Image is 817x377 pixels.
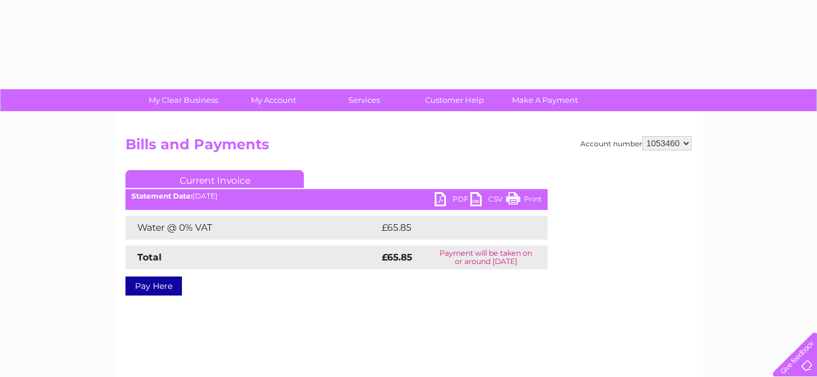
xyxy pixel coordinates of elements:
a: CSV [470,192,506,209]
td: £65.85 [379,216,523,240]
div: Account number [580,136,692,150]
a: Services [315,89,413,111]
strong: Total [137,252,162,263]
td: Water @ 0% VAT [125,216,379,240]
td: Payment will be taken on or around [DATE] [424,246,548,269]
h2: Bills and Payments [125,136,692,159]
b: Statement Date: [131,191,193,200]
a: PDF [435,192,470,209]
a: Customer Help [406,89,504,111]
a: Pay Here [125,277,182,296]
a: My Account [225,89,323,111]
div: [DATE] [125,192,548,200]
a: My Clear Business [134,89,232,111]
a: Current Invoice [125,170,304,188]
a: Print [506,192,542,209]
strong: £65.85 [382,252,412,263]
a: Make A Payment [496,89,594,111]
